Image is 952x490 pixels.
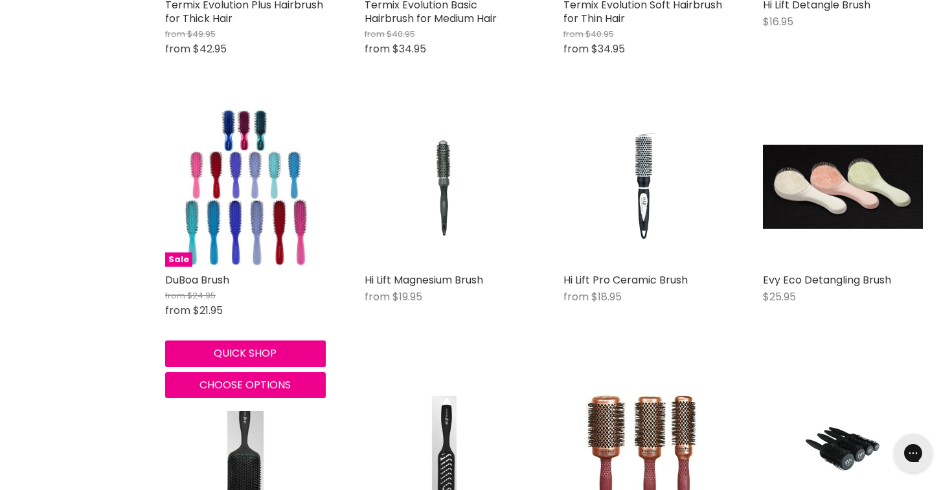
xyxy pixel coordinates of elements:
span: from [165,303,190,318]
a: Hi Lift Pro Ceramic Brush [563,107,724,267]
span: $34.95 [392,41,426,56]
a: DuBoa Brush [165,273,229,287]
img: Hi Lift Magnesium Brush [391,107,498,267]
img: DuBoa Brush [165,107,326,267]
button: Quick shop [165,340,326,366]
span: from [365,28,385,40]
a: Evy Eco Detangling Brush [763,107,924,267]
span: $40.95 [585,28,614,40]
iframe: Gorgias live chat messenger [887,429,939,477]
span: $34.95 [591,41,625,56]
span: from [563,289,589,304]
span: from [563,28,584,40]
img: Hi Lift Pro Ceramic Brush [590,107,697,267]
span: $42.95 [193,41,227,56]
button: Choose options [165,372,326,398]
span: Sale [165,252,192,267]
span: $24.95 [187,289,216,302]
span: $16.95 [763,14,793,29]
a: Evy Eco Detangling Brush [763,273,891,287]
span: $25.95 [763,289,796,304]
a: Hi Lift Magnesium Brush [365,273,483,287]
span: from [165,289,185,302]
a: Hi Lift Pro Ceramic Brush [563,273,688,287]
span: $21.95 [193,303,223,318]
span: from [563,41,589,56]
span: $49.95 [187,28,216,40]
a: Hi Lift Magnesium Brush [365,107,525,267]
span: $18.95 [591,289,622,304]
span: from [365,41,390,56]
span: from [365,289,390,304]
span: from [165,41,190,56]
span: $40.95 [387,28,415,40]
a: DuBoa BrushSale [165,107,326,267]
img: Evy Eco Detangling Brush [763,144,924,229]
span: from [165,28,185,40]
span: Choose options [199,377,291,392]
span: $19.95 [392,289,422,304]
